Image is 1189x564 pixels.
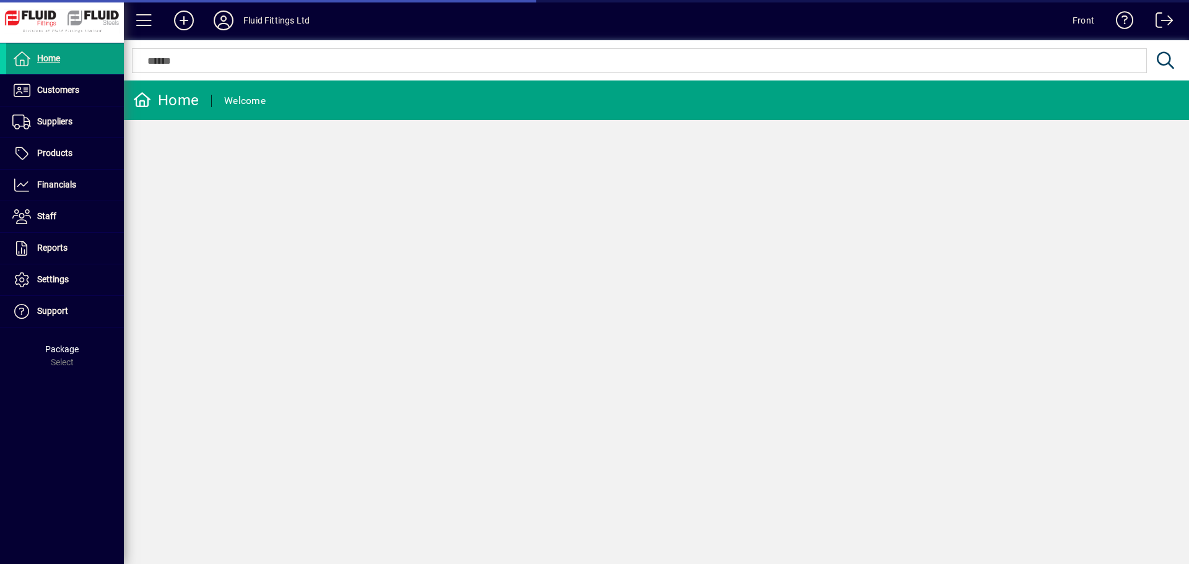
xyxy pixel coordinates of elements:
button: Profile [204,9,243,32]
span: Financials [37,180,76,189]
a: Knowledge Base [1107,2,1134,43]
a: Financials [6,170,124,201]
span: Suppliers [37,116,72,126]
span: Reports [37,243,68,253]
span: Home [37,53,60,63]
a: Logout [1146,2,1174,43]
a: Staff [6,201,124,232]
div: Front [1073,11,1094,30]
span: Products [37,148,72,158]
a: Support [6,296,124,327]
button: Add [164,9,204,32]
a: Reports [6,233,124,264]
span: Customers [37,85,79,95]
div: Welcome [224,91,266,111]
span: Settings [37,274,69,284]
span: Staff [37,211,56,221]
a: Customers [6,75,124,106]
span: Package [45,344,79,354]
a: Suppliers [6,106,124,137]
a: Settings [6,264,124,295]
a: Products [6,138,124,169]
div: Home [133,90,199,110]
div: Fluid Fittings Ltd [243,11,310,30]
span: Support [37,306,68,316]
